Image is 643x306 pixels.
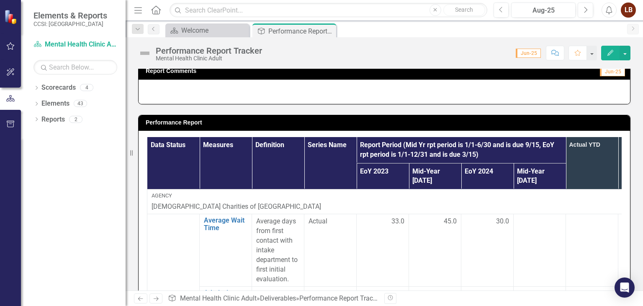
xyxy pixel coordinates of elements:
[409,214,461,287] td: Double-Click to Edit
[156,46,262,55] div: Performance Report Tracker
[204,289,247,297] a: Admissions
[204,217,247,231] a: Average Wait Time
[357,214,409,287] td: Double-Click to Edit
[268,26,334,36] div: Performance Report Tracker
[69,116,82,123] div: 2
[168,294,378,303] div: » »
[621,3,636,18] button: LB
[4,10,19,24] img: ClearPoint Strategy
[41,99,69,109] a: Elements
[514,214,566,287] td: Double-Click to Edit
[33,40,117,49] a: Mental Health Clinic Adult
[41,115,65,124] a: Reports
[80,84,93,91] div: 4
[444,217,457,226] span: 45.0
[511,3,576,18] button: Aug-25
[309,217,352,226] span: Actual
[33,21,107,27] small: CCSI: [GEOGRAPHIC_DATA]
[615,277,635,298] div: Open Intercom Messenger
[514,5,573,16] div: Aug-25
[146,68,463,74] h3: Report Comments
[156,55,262,62] div: Mental Health Clinic Adult
[393,289,404,299] span: 389
[200,214,252,287] td: Double-Click to Edit Right Click for Context Menu
[600,67,625,76] span: Jun-25
[146,119,626,126] h3: Performance Report
[440,289,457,299] span: 1,748
[498,289,509,299] span: 281
[516,49,541,58] span: Jun-25
[167,25,247,36] a: Welcome
[309,289,352,299] span: Actual
[443,4,485,16] button: Search
[33,60,117,75] input: Search Below...
[256,217,300,284] div: Average days from first contact with intake department to first initial evaluation.
[260,294,296,302] a: Deliverables
[180,294,257,302] a: Mental Health Clinic Adult
[170,3,487,18] input: Search ClearPoint...
[41,83,76,93] a: Scorecards
[391,217,404,226] span: 33.0
[461,214,514,287] td: Double-Click to Edit
[74,100,87,107] div: 43
[455,6,473,13] span: Search
[299,294,382,302] div: Performance Report Tracker
[181,25,247,36] div: Welcome
[33,10,107,21] span: Elements & Reports
[496,217,509,226] span: 30.0
[138,47,152,60] img: Not Defined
